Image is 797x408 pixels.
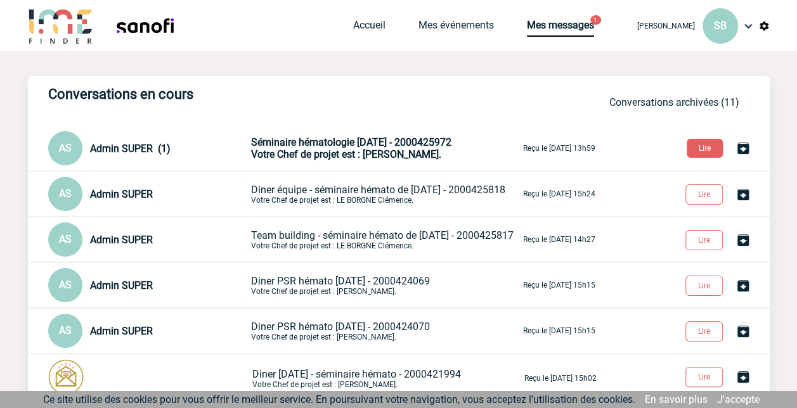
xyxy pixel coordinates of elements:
span: [PERSON_NAME] [637,22,695,30]
button: Lire [685,276,723,296]
a: J'accepte [717,393,760,405]
span: AS [59,142,72,154]
a: AS Admin SUPER Diner PSR hémato [DATE] - 2000424070Votre Chef de projet est : [PERSON_NAME]. Reçu... [48,324,595,336]
p: Reçu le [DATE] 15h24 [523,189,595,198]
p: Reçu le [DATE] 13h59 [523,144,595,153]
button: Lire [685,367,723,387]
p: Votre Chef de projet est : [PERSON_NAME]. [252,368,522,389]
div: Conversation privée : Client - Agence [48,131,249,165]
span: Admin SUPER (1) [90,143,171,155]
span: Diner [DATE] - séminaire hémato - 2000421994 [252,368,461,380]
div: Conversation privée : Client - Agence [48,268,249,302]
span: SB [714,20,727,32]
p: Reçu le [DATE] 15h02 [524,374,597,383]
img: Archiver la conversation [735,324,751,339]
p: Reçu le [DATE] 14h27 [523,235,595,244]
div: Conversation privée : Client - Agence [48,177,249,211]
p: Reçu le [DATE] 15h15 [523,281,595,290]
span: Votre Chef de projet est : [PERSON_NAME]. [251,148,441,160]
a: AS Admin SUPER Diner équipe - séminaire hémato de [DATE] - 2000425818Votre Chef de projet est : L... [48,187,595,199]
a: AS Admin SUPER Diner PSR hémato [DATE] - 2000424069Votre Chef de projet est : [PERSON_NAME]. Reçu... [48,278,595,290]
button: Lire [685,184,723,205]
div: Conversation privée : Client - Agence [48,222,249,257]
p: Votre Chef de projet est : LE BORGNE Clémence. [251,184,521,205]
span: AS [59,188,72,200]
a: AS Admin SUPER Team building - séminaire hémato de [DATE] - 2000425817Votre Chef de projet est : ... [48,233,595,245]
a: Lire [675,188,735,200]
button: Lire [687,139,723,158]
span: Admin SUPER [90,188,153,200]
button: Lire [685,230,723,250]
img: Archiver la conversation [735,278,751,293]
img: Archiver la conversation [735,141,751,156]
a: Lire [675,324,735,336]
div: Conversation privée : Client - Agence [48,314,249,348]
p: Votre Chef de projet est : [PERSON_NAME]. [251,275,521,296]
img: Archiver la conversation [735,187,751,202]
img: photonotifcontact.png [48,359,84,395]
span: Team building - séminaire hémato de [DATE] - 2000425817 [251,229,514,241]
span: Diner PSR hémato [DATE] - 2000424070 [251,321,430,333]
a: Accueil [353,19,386,37]
button: Lire [685,321,723,341]
a: Lire [675,233,735,245]
span: Ce site utilise des cookies pour vous offrir le meilleur service. En poursuivant votre navigation... [43,393,635,405]
img: IME-Finder [28,8,94,44]
h3: Conversations en cours [48,86,429,102]
a: AS Admin SUPER (1) Séminaire hématologie [DATE] - 2000425972Votre Chef de projet est : [PERSON_NA... [48,141,595,153]
span: Séminaire hématologie [DATE] - 2000425972 [251,136,451,148]
a: Lire [675,279,735,291]
span: AS [59,324,72,336]
span: AS [59,233,72,245]
a: Conversations archivées (11) [609,96,739,108]
a: Mes événements [418,19,494,37]
a: Lire [677,141,735,153]
button: 1 [590,15,601,25]
span: Admin SUPER [90,234,153,246]
div: Conversation privée : Client - Agence [48,359,250,397]
span: Diner PSR hémato [DATE] - 2000424069 [251,275,430,287]
span: Diner équipe - séminaire hémato de [DATE] - 2000425818 [251,184,505,196]
p: Votre Chef de projet est : LE BORGNE Clémence. [251,229,521,250]
a: En savoir plus [645,393,708,405]
span: AS [59,279,72,291]
a: Mes messages [527,19,594,37]
p: Votre Chef de projet est : [PERSON_NAME]. [251,321,521,341]
span: Admin SUPER [90,325,153,337]
a: Lire [675,370,735,382]
a: Diner [DATE] - séminaire hémato - 2000421994Votre Chef de projet est : [PERSON_NAME]. Reçu le [DA... [48,371,597,383]
img: Archiver la conversation [735,369,751,385]
span: Admin SUPER [90,279,153,291]
img: Archiver la conversation [735,233,751,248]
p: Reçu le [DATE] 15h15 [523,326,595,335]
